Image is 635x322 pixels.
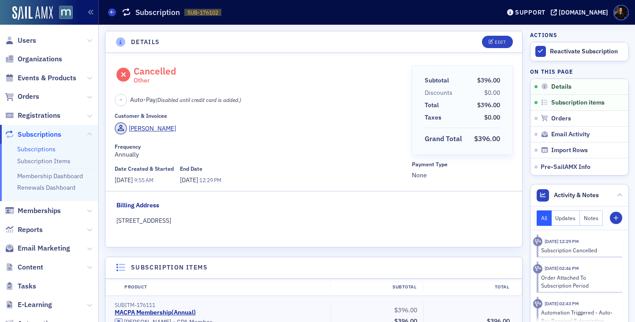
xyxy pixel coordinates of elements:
[17,145,56,153] a: Subscriptions
[18,225,43,235] span: Reports
[551,99,605,107] span: Subscription items
[135,7,180,18] h1: Subscription
[530,67,629,75] h4: On this page
[131,263,208,272] h4: Subscription items
[18,300,52,310] span: E-Learning
[180,176,199,184] span: [DATE]
[18,262,43,272] span: Content
[18,73,76,83] span: Events & Products
[5,73,76,83] a: Events & Products
[559,8,608,16] div: [DOMAIN_NAME]
[537,210,552,226] button: All
[477,76,500,84] span: $396.00
[5,54,62,64] a: Organizations
[541,273,616,290] div: Order Attached To Subscription Period
[425,76,452,85] span: Subtotal
[130,95,241,105] span: Auto-Pay
[116,216,512,225] div: [STREET_ADDRESS]
[17,157,71,165] a: Subscription Items
[115,302,325,308] div: SUBITM-176111
[425,88,452,97] div: Discounts
[550,48,624,56] div: Reactivate Subscription
[134,65,176,85] div: Cancelled
[18,36,36,45] span: Users
[17,183,75,191] a: Renewals Dashboard
[425,113,441,122] div: Taxes
[115,112,167,119] div: Customer & Invoicee
[115,176,134,184] span: [DATE]
[425,88,456,97] span: Discounts
[12,6,53,20] img: SailAMX
[425,113,444,122] span: Taxes
[115,143,406,159] div: Annually
[18,54,62,64] span: Organizations
[425,101,439,110] div: Total
[545,265,579,271] time: 7/1/2025 02:46 PM
[394,306,417,314] span: $396.00
[187,9,218,16] span: SUB-176102
[551,146,588,154] span: Import Rows
[53,6,73,21] a: View Homepage
[484,113,500,121] span: $0.00
[5,243,70,253] a: Email Marketing
[545,238,579,244] time: 9/24/2025 12:29 PM
[120,97,122,104] span: –
[5,262,43,272] a: Content
[551,83,571,91] span: Details
[5,300,52,310] a: E-Learning
[5,206,61,216] a: Memberships
[18,206,61,216] span: Memberships
[5,111,60,120] a: Registrations
[551,9,611,15] button: [DOMAIN_NAME]
[59,6,73,19] img: SailAMX
[5,225,43,235] a: Reports
[533,299,542,308] div: Activity
[580,210,603,226] button: Notes
[118,284,330,291] div: Product
[156,96,241,103] span: (Disabled until credit card is added.)
[115,165,174,172] div: Date Created & Started
[484,89,500,97] span: $0.00
[18,111,60,120] span: Registrations
[412,161,448,168] div: Payment Type
[541,163,590,171] span: Pre-SailAMX Info
[5,281,36,291] a: Tasks
[199,176,221,183] span: 12:29 PM
[115,309,196,317] a: MACPA Membership(Annual)
[425,101,442,110] span: Total
[545,300,579,307] time: 6/24/2025 02:43 PM
[17,172,83,180] a: Membership Dashboard
[5,36,36,45] a: Users
[425,134,462,144] div: Grand Total
[474,134,500,143] span: $396.00
[116,201,159,210] div: Billing Address
[551,115,571,123] span: Orders
[423,284,515,291] div: Total
[180,165,202,172] div: End Date
[613,5,629,20] span: Profile
[425,76,449,85] div: Subtotal
[5,92,39,101] a: Orders
[5,130,61,139] a: Subscriptions
[18,281,36,291] span: Tasks
[530,42,628,61] button: Reactivate Subscription
[554,191,599,200] span: Activity & Notes
[115,122,176,135] a: [PERSON_NAME]
[330,284,423,291] div: Subtotal
[134,77,176,85] div: Other
[541,246,616,254] div: Subscription Cancelled
[131,37,160,47] h4: Details
[18,130,61,139] span: Subscriptions
[551,131,590,139] span: Email Activity
[482,36,512,48] button: Edit
[412,171,513,180] span: None
[115,143,141,150] div: Frequency
[533,264,542,273] div: Activity
[18,243,70,253] span: Email Marketing
[134,176,153,183] span: 9:55 AM
[495,40,506,45] div: Edit
[530,31,557,39] h4: Actions
[552,210,580,226] button: Updates
[425,134,465,144] span: Grand Total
